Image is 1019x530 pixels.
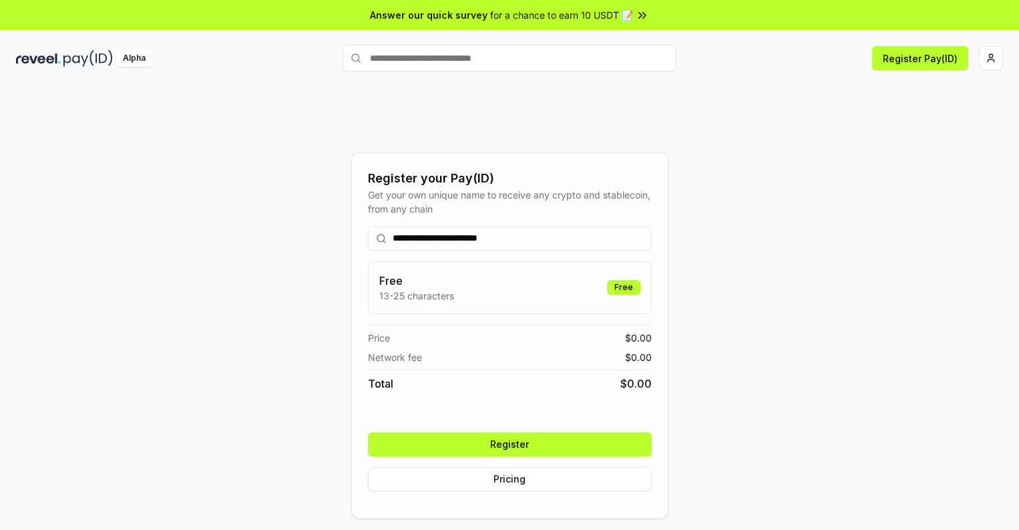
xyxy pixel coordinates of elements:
[368,350,422,364] span: Network fee
[368,188,652,216] div: Get your own unique name to receive any crypto and stablecoin, from any chain
[63,50,113,67] img: pay_id
[620,376,652,392] span: $ 0.00
[368,331,390,345] span: Price
[368,432,652,456] button: Register
[872,46,968,70] button: Register Pay(ID)
[368,169,652,188] div: Register your Pay(ID)
[625,331,652,345] span: $ 0.00
[370,8,487,22] span: Answer our quick survey
[379,289,454,303] p: 13-25 characters
[16,50,61,67] img: reveel_dark
[490,8,633,22] span: for a chance to earn 10 USDT 📝
[368,376,393,392] span: Total
[379,273,454,289] h3: Free
[368,467,652,491] button: Pricing
[116,50,153,67] div: Alpha
[625,350,652,364] span: $ 0.00
[607,280,640,295] div: Free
